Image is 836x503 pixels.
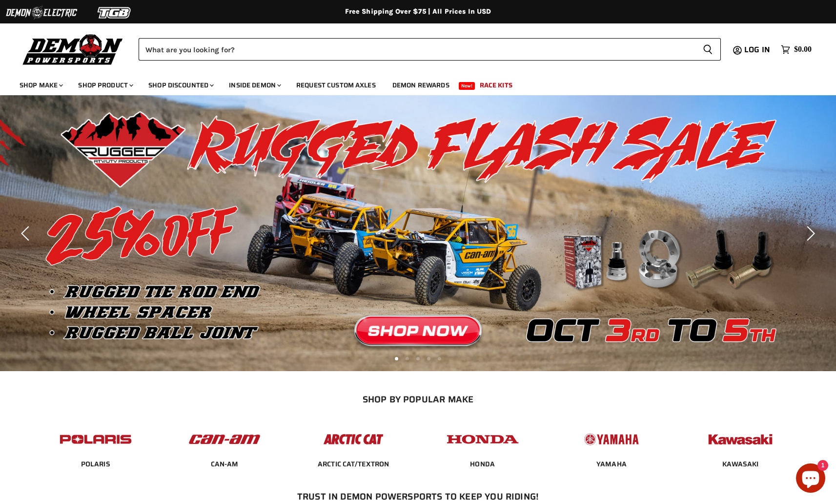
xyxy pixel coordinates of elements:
[472,75,520,95] a: Race Kits
[315,424,391,454] img: POPULAR_MAKE_logo_3_027535af-6171-4c5e-a9bc-f0eccd05c5d6.jpg
[40,394,796,404] h2: SHOP BY POPULAR MAKE
[28,7,809,16] div: Free Shipping Over $75 | All Prices In USD
[12,75,69,95] a: Shop Make
[744,43,770,56] span: Log in
[596,460,627,469] span: YAMAHA
[427,357,430,360] li: Page dot 4
[445,424,521,454] img: POPULAR_MAKE_logo_4_4923a504-4bac-4306-a1be-165a52280178.jpg
[17,224,37,243] button: Previous
[51,491,785,502] h2: Trust In Demon Powersports To Keep You Riding!
[139,38,721,61] form: Product
[406,357,409,360] li: Page dot 2
[702,424,778,454] img: POPULAR_MAKE_logo_6_76e8c46f-2d1e-4ecc-b320-194822857d41.jpg
[794,45,812,54] span: $0.00
[139,38,695,61] input: Search
[141,75,220,95] a: Shop Discounted
[722,460,758,469] span: KAWASAKI
[470,460,495,468] a: HONDA
[58,424,134,454] img: POPULAR_MAKE_logo_2_dba48cf1-af45-46d4-8f73-953a0f002620.jpg
[186,424,263,454] img: POPULAR_MAKE_logo_1_adc20308-ab24-48c4-9fac-e3c1a623d575.jpg
[395,357,398,360] li: Page dot 1
[596,460,627,468] a: YAMAHA
[289,75,383,95] a: Request Custom Axles
[211,460,239,469] span: CAN-AM
[573,424,650,454] img: POPULAR_MAKE_logo_5_20258e7f-293c-4aac-afa8-159eaa299126.jpg
[722,460,758,468] a: KAWASAKI
[71,75,139,95] a: Shop Product
[78,3,151,22] img: TGB Logo 2
[222,75,287,95] a: Inside Demon
[799,224,819,243] button: Next
[385,75,457,95] a: Demon Rewards
[211,460,239,468] a: CAN-AM
[81,460,110,469] span: POLARIS
[695,38,721,61] button: Search
[438,357,441,360] li: Page dot 5
[5,3,78,22] img: Demon Electric Logo 2
[416,357,420,360] li: Page dot 3
[470,460,495,469] span: HONDA
[20,32,126,66] img: Demon Powersports
[793,463,828,495] inbox-online-store-chat: Shopify online store chat
[459,82,475,90] span: New!
[318,460,389,469] span: ARCTIC CAT/TEXTRON
[776,42,816,57] a: $0.00
[318,460,389,468] a: ARCTIC CAT/TEXTRON
[740,45,776,54] a: Log in
[12,71,809,95] ul: Main menu
[81,460,110,468] a: POLARIS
